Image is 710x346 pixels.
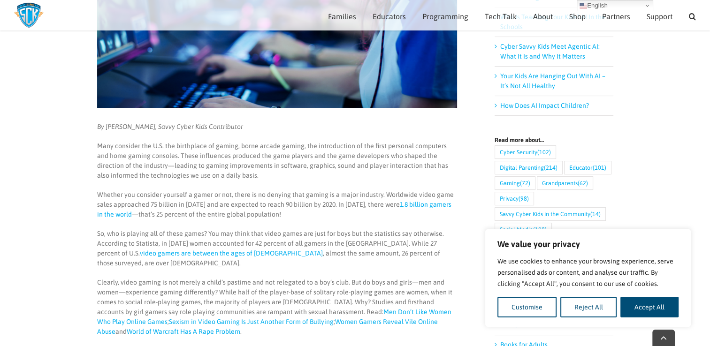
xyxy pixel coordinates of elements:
span: (108) [533,223,547,236]
span: Partners [602,13,630,20]
em: By [PERSON_NAME], Savvy Cyber Kids Contributor [97,123,243,130]
p: Clearly, video gaming is not merely a child’s pastime and not relegated to a boy’s club. But do b... [97,278,457,337]
a: Gaming (72 items) [495,176,535,190]
span: Tech Talk [485,13,517,20]
a: Educator (101 items) [564,161,611,174]
span: (72) [520,177,530,189]
span: (102) [537,146,551,158]
a: Cyber Security (102 items) [495,145,556,159]
a: Sexism in Video Gaming Is Just Another Form of Bullying [169,318,334,325]
a: Your Kids Are Hanging Out With AI – It’s Not All Healthy [500,72,605,90]
span: (98) [519,192,529,205]
p: We use cookies to enhance your browsing experience, serve personalised ads or content, and analys... [497,256,679,289]
span: Programming [422,13,468,20]
span: (101) [593,161,606,174]
a: Digital Parenting (214 items) [495,161,563,174]
a: Grandparents (62 items) [537,176,593,190]
img: en [580,2,587,9]
button: Customise [497,297,557,317]
button: Accept All [620,297,679,317]
span: Support [647,13,672,20]
a: World of Warcraft Has A Rape Problem [127,328,240,335]
img: Savvy Cyber Kids Logo [14,2,44,28]
a: video gamers are between the ages of [DEMOGRAPHIC_DATA] [140,249,323,257]
span: (214) [544,161,557,174]
a: Savvy Cyber Kids in the Community (14 items) [495,207,606,221]
span: Families [328,13,356,20]
button: Reject All [560,297,617,317]
span: Shop [569,13,586,20]
p: We value your privacy [497,239,679,250]
a: How Does AI Impact Children? [500,102,589,109]
span: (62) [578,177,588,189]
p: So, who is playing all of these games? You may think that video games are just for boys but the s... [97,229,457,268]
a: Social Media (108 items) [495,223,552,236]
a: Privacy (98 items) [495,192,534,205]
a: Cyber Savvy Kids Meet Agentic AI: What It Is and Why It Matters [500,43,600,60]
span: Educators [373,13,406,20]
p: Many consider the U.S. the birthplace of gaming, borne arcade gaming, the introduction of the fir... [97,141,457,181]
span: (14) [590,208,601,220]
span: About [533,13,553,20]
a: Books for Children [500,321,554,329]
p: Whether you consider yourself a gamer or not, there is no denying that gaming is a major industry... [97,190,457,219]
h4: Read more about… [495,137,613,143]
